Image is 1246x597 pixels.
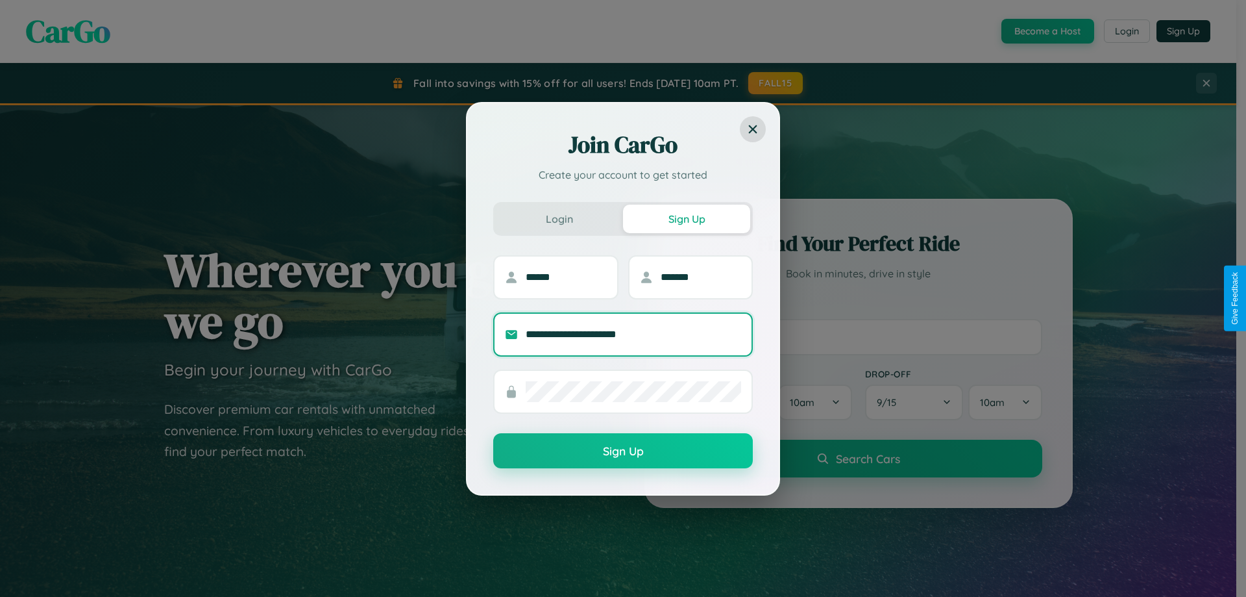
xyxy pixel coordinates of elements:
h2: Join CarGo [493,129,753,160]
div: Give Feedback [1230,272,1240,325]
p: Create your account to get started [493,167,753,183]
button: Login [496,205,623,233]
button: Sign Up [623,205,750,233]
button: Sign Up [493,433,753,468]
